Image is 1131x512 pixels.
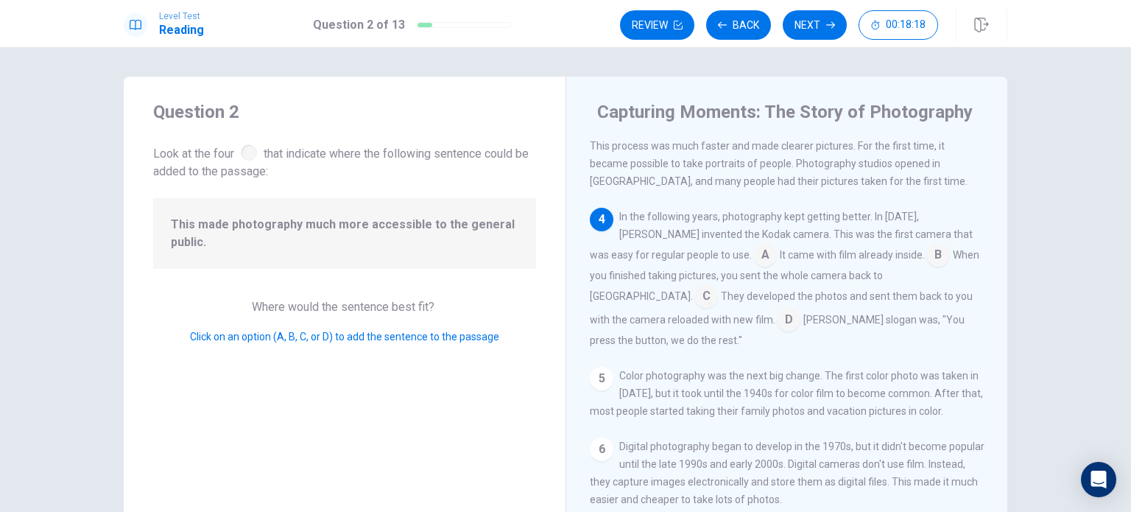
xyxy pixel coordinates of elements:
h1: Question 2 of 13 [313,16,405,34]
div: 4 [590,208,613,231]
span: B [926,243,950,267]
button: 00:18:18 [859,10,938,40]
span: This made photography much more accessible to the general public. [171,216,518,251]
h1: Reading [159,21,204,39]
span: Digital photography began to develop in the 1970s, but it didn't become popular until the late 19... [590,441,984,505]
h4: Capturing Moments: The Story of Photography [597,100,973,124]
span: C [694,284,718,308]
span: A [753,243,777,267]
h4: Question 2 [153,100,536,124]
span: It came with film already inside. [780,249,925,261]
button: Next [783,10,847,40]
div: 5 [590,367,613,390]
span: Click on an option (A, B, C, or D) to add the sentence to the passage [190,331,499,343]
span: Where would the sentence best fit? [252,300,437,314]
span: Look at the four that indicate where the following sentence could be added to the passage: [153,141,536,180]
span: When you finished taking pictures, you sent the whole camera back to [GEOGRAPHIC_DATA]. [590,249,979,302]
span: D [777,308,800,332]
span: One of the most important early photographers was [PERSON_NAME]. In [DATE], he introduced a new w... [590,105,976,187]
button: Back [706,10,771,40]
span: They developed the photos and sent them back to you with the camera reloaded with new film. [590,290,973,326]
span: 00:18:18 [886,19,926,31]
div: 6 [590,438,613,461]
span: In the following years, photography kept getting better. In [DATE], [PERSON_NAME] invented the Ko... [590,211,973,261]
span: Color photography was the next big change. The first color photo was taken in [DATE], but it took... [590,370,983,417]
button: Review [620,10,694,40]
span: Level Test [159,11,204,21]
div: Open Intercom Messenger [1081,462,1116,497]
